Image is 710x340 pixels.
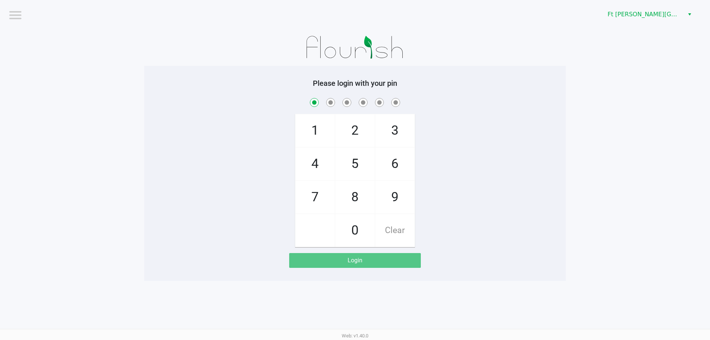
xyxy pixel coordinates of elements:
span: 7 [295,181,335,213]
span: 3 [375,114,415,147]
span: Ft [PERSON_NAME][GEOGRAPHIC_DATA] [608,10,680,19]
span: 1 [295,114,335,147]
span: 0 [335,214,375,247]
span: 8 [335,181,375,213]
span: 5 [335,148,375,180]
h5: Please login with your pin [150,79,560,88]
span: Web: v1.40.0 [342,333,368,339]
span: 9 [375,181,415,213]
span: 2 [335,114,375,147]
button: Select [684,8,695,21]
span: Clear [375,214,415,247]
span: 4 [295,148,335,180]
span: 6 [375,148,415,180]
